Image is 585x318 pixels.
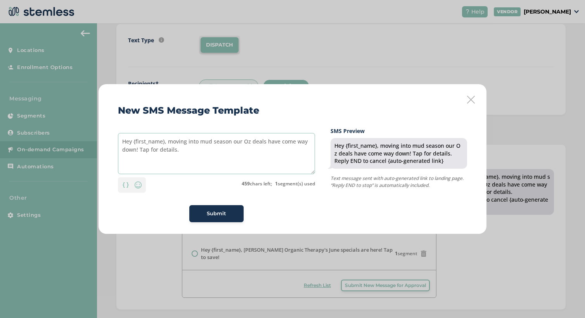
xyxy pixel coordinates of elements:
[118,104,259,118] h2: New SMS Message Template
[189,205,244,222] button: Submit
[331,175,467,189] p: Text message sent with auto-generated link to landing page. “Reply END to stop” is automatically ...
[123,182,129,188] img: icon-brackets-fa390dc5.svg
[334,142,463,165] div: Hey {first_name}, moving into mud season our Oz deals have come way down! Tap for details. Reply ...
[133,180,143,190] img: icon-smiley-d6edb5a7.svg
[207,210,226,218] span: Submit
[546,281,585,318] iframe: Chat Widget
[275,180,315,187] label: segment(s) used
[275,180,278,187] strong: 1
[331,127,467,135] label: SMS Preview
[242,180,250,187] strong: 459
[242,180,272,187] label: chars left;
